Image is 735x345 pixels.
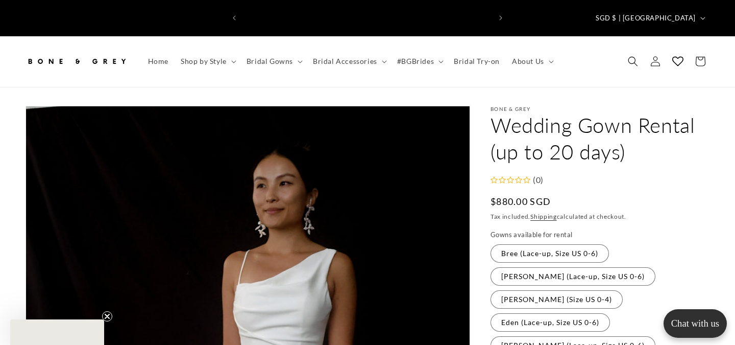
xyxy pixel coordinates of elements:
[10,319,104,345] div: Close teaser
[148,57,168,66] span: Home
[491,290,623,309] label: [PERSON_NAME] (Size US 0-4)
[590,8,709,28] button: SGD $ | [GEOGRAPHIC_DATA]
[22,47,132,77] a: Bone and Grey Bridal
[240,51,307,72] summary: Bridal Gowns
[247,57,293,66] span: Bridal Gowns
[596,13,696,24] span: SGD $ | [GEOGRAPHIC_DATA]
[664,318,727,329] p: Chat with us
[491,313,610,332] label: Eden (Lace-up, Size US 0-6)
[313,57,377,66] span: Bridal Accessories
[512,57,544,66] span: About Us
[142,51,175,72] a: Home
[307,51,391,72] summary: Bridal Accessories
[102,311,112,321] button: Close teaser
[391,51,448,72] summary: #BGBrides
[491,195,551,209] span: $880.00 SGD
[181,57,227,66] span: Shop by Style
[530,173,544,188] div: (0)
[491,106,709,112] p: Bone & Grey
[489,8,512,28] button: Next announcement
[397,57,434,66] span: #BGBrides
[448,51,506,72] a: Bridal Try-on
[530,213,557,220] a: Shipping
[491,244,609,263] label: Bree (Lace-up, Size US 0-6)
[622,50,644,73] summary: Search
[664,309,727,338] button: Open chatbox
[223,8,246,28] button: Previous announcement
[491,112,709,165] h1: Wedding Gown Rental (up to 20 days)
[491,212,709,222] div: Tax included. calculated at checkout.
[491,230,573,240] legend: Gowns available for rental
[26,50,128,73] img: Bone and Grey Bridal
[175,51,240,72] summary: Shop by Style
[506,51,558,72] summary: About Us
[491,267,655,286] label: [PERSON_NAME] (Lace-up, Size US 0-6)
[454,57,500,66] span: Bridal Try-on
